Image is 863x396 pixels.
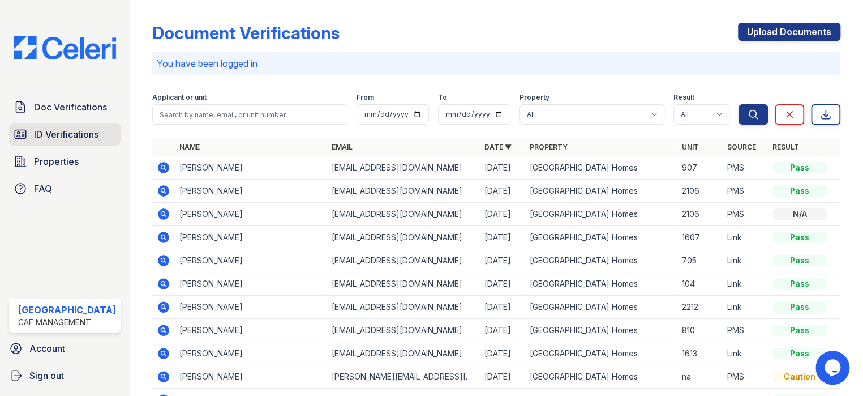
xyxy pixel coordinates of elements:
[327,226,479,249] td: [EMAIL_ADDRESS][DOMAIN_NAME]
[677,272,723,296] td: 104
[152,93,207,102] label: Applicant or unit
[519,93,549,102] label: Property
[723,226,768,249] td: Link
[677,249,723,272] td: 705
[327,342,479,365] td: [EMAIL_ADDRESS][DOMAIN_NAME]
[480,319,525,342] td: [DATE]
[34,155,79,168] span: Properties
[677,342,723,365] td: 1613
[327,203,479,226] td: [EMAIL_ADDRESS][DOMAIN_NAME]
[29,369,64,382] span: Sign out
[772,185,827,197] div: Pass
[772,143,799,151] a: Result
[175,296,327,319] td: [PERSON_NAME]
[152,104,347,125] input: Search by name, email, or unit number
[682,143,699,151] a: Unit
[677,226,723,249] td: 1607
[327,249,479,272] td: [EMAIL_ADDRESS][DOMAIN_NAME]
[525,226,677,249] td: [GEOGRAPHIC_DATA] Homes
[815,351,852,385] iframe: chat widget
[525,296,677,319] td: [GEOGRAPHIC_DATA] Homes
[175,156,327,180] td: [PERSON_NAME]
[525,180,677,203] td: [GEOGRAPHIC_DATA] Homes
[772,301,827,313] div: Pass
[18,317,116,328] div: CAF Management
[772,162,827,173] div: Pass
[157,57,836,70] p: You have been logged in
[327,296,479,319] td: [EMAIL_ADDRESS][DOMAIN_NAME]
[723,272,768,296] td: Link
[327,180,479,203] td: [EMAIL_ADDRESS][DOMAIN_NAME]
[525,203,677,226] td: [GEOGRAPHIC_DATA] Homes
[480,365,525,389] td: [DATE]
[723,365,768,389] td: PMS
[677,203,723,226] td: 2106
[723,156,768,180] td: PMS
[677,319,723,342] td: 810
[480,249,525,272] td: [DATE]
[525,249,677,272] td: [GEOGRAPHIC_DATA] Homes
[484,143,512,151] a: Date ▼
[175,342,327,365] td: [PERSON_NAME]
[9,123,121,146] a: ID Verifications
[772,348,827,359] div: Pass
[175,180,327,203] td: [PERSON_NAME]
[332,143,353,151] a: Email
[677,365,723,389] td: na
[327,156,479,180] td: [EMAIL_ADDRESS][DOMAIN_NAME]
[525,156,677,180] td: [GEOGRAPHIC_DATA] Homes
[34,127,98,141] span: ID Verifications
[175,365,327,389] td: [PERSON_NAME]
[677,296,723,319] td: 2212
[525,342,677,365] td: [GEOGRAPHIC_DATA] Homes
[772,232,827,243] div: Pass
[723,203,768,226] td: PMS
[175,226,327,249] td: [PERSON_NAME]
[480,226,525,249] td: [DATE]
[34,100,107,114] span: Doc Verifications
[525,272,677,296] td: [GEOGRAPHIC_DATA] Homes
[772,208,827,220] div: N/A
[34,182,52,195] span: FAQ
[723,296,768,319] td: Link
[438,93,447,102] label: To
[175,272,327,296] td: [PERSON_NAME]
[357,93,374,102] label: From
[723,180,768,203] td: PMS
[5,337,125,360] a: Account
[9,177,121,200] a: FAQ
[5,364,125,387] a: Sign out
[723,342,768,365] td: Link
[179,143,200,151] a: Name
[175,249,327,272] td: [PERSON_NAME]
[723,249,768,272] td: Link
[152,23,340,43] div: Document Verifications
[5,36,125,59] img: CE_Logo_Blue-a8612792a0a2168367f1c8372b55b34899dd931a85d93a1a3d3e32e68fde9ad4.png
[9,150,121,173] a: Properties
[738,23,840,41] a: Upload Documents
[677,180,723,203] td: 2106
[175,319,327,342] td: [PERSON_NAME]
[525,319,677,342] td: [GEOGRAPHIC_DATA] Homes
[673,93,694,102] label: Result
[723,319,768,342] td: PMS
[480,180,525,203] td: [DATE]
[480,272,525,296] td: [DATE]
[327,365,479,389] td: [PERSON_NAME][EMAIL_ADDRESS][DOMAIN_NAME]
[772,371,827,382] div: Caution
[772,255,827,266] div: Pass
[175,203,327,226] td: [PERSON_NAME]
[9,96,121,118] a: Doc Verifications
[480,296,525,319] td: [DATE]
[327,272,479,296] td: [EMAIL_ADDRESS][DOMAIN_NAME]
[530,143,568,151] a: Property
[327,319,479,342] td: [EMAIL_ADDRESS][DOMAIN_NAME]
[480,203,525,226] td: [DATE]
[480,156,525,180] td: [DATE]
[772,325,827,336] div: Pass
[18,303,116,317] div: [GEOGRAPHIC_DATA]
[525,365,677,389] td: [GEOGRAPHIC_DATA] Homes
[772,278,827,289] div: Pass
[727,143,756,151] a: Source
